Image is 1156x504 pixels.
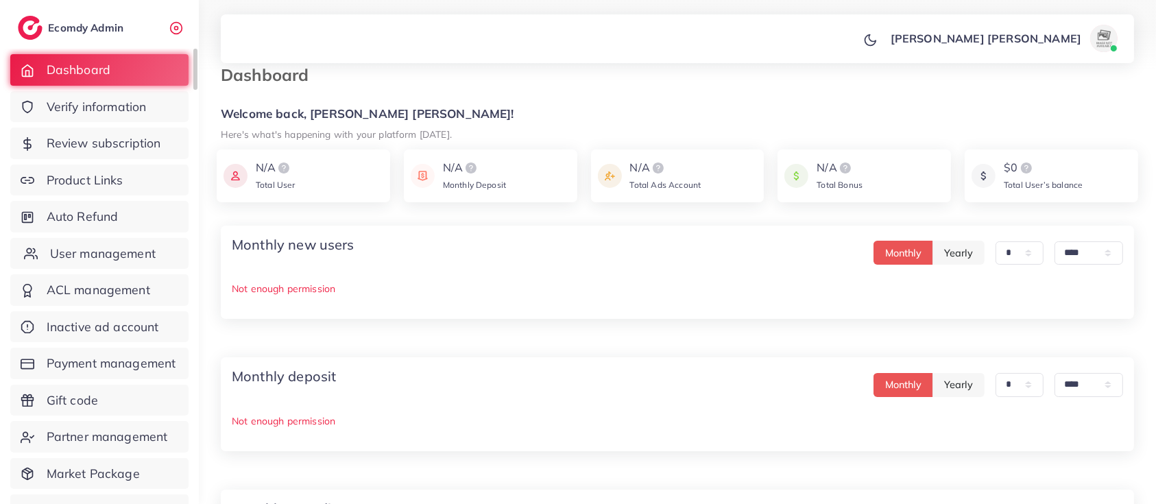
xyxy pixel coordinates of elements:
button: Monthly [874,241,933,265]
img: icon payment [224,160,248,192]
span: Total Ads Account [630,180,701,190]
img: avatar [1090,25,1118,52]
a: Payment management [10,348,189,379]
button: Yearly [932,373,985,397]
div: N/A [443,160,506,176]
span: Total User’s balance [1004,180,1083,190]
img: icon payment [411,160,435,192]
img: logo [463,160,479,176]
img: logo [650,160,666,176]
img: icon payment [784,160,808,192]
h2: Ecomdy Admin [48,21,127,34]
img: logo [18,16,43,40]
span: Verify information [47,98,147,116]
a: Auto Refund [10,201,189,232]
a: Partner management [10,421,189,453]
a: User management [10,238,189,269]
div: $0 [1004,160,1083,176]
img: logo [1018,160,1035,176]
a: Gift code [10,385,189,416]
span: Inactive ad account [47,318,159,336]
a: [PERSON_NAME] [PERSON_NAME]avatar [883,25,1123,52]
span: Total Bonus [817,180,863,190]
img: logo [276,160,292,176]
span: Auto Refund [47,208,119,226]
div: N/A [630,160,701,176]
h4: Monthly new users [232,237,354,253]
span: Dashboard [47,61,110,79]
span: User management [50,245,156,263]
h3: Dashboard [221,65,320,85]
h5: Welcome back, [PERSON_NAME] [PERSON_NAME]! [221,107,1134,121]
button: Yearly [932,241,985,265]
a: logoEcomdy Admin [18,16,127,40]
p: [PERSON_NAME] [PERSON_NAME] [891,30,1081,47]
div: N/A [817,160,863,176]
div: N/A [256,160,296,176]
img: icon payment [972,160,996,192]
span: ACL management [47,281,150,299]
img: logo [837,160,854,176]
p: Not enough permission [232,280,1123,297]
span: Product Links [47,171,123,189]
small: Here's what's happening with your platform [DATE]. [221,128,452,140]
span: Review subscription [47,134,161,152]
a: Verify information [10,91,189,123]
p: Not enough permission [232,413,1123,429]
span: Gift code [47,392,98,409]
span: Market Package [47,465,140,483]
a: Review subscription [10,128,189,159]
span: Total User [256,180,296,190]
img: icon payment [598,160,622,192]
a: Market Package [10,458,189,490]
a: Inactive ad account [10,311,189,343]
a: Dashboard [10,54,189,86]
span: Partner management [47,428,168,446]
span: Payment management [47,355,176,372]
a: ACL management [10,274,189,306]
h4: Monthly deposit [232,368,336,385]
a: Product Links [10,165,189,196]
span: Monthly Deposit [443,180,506,190]
button: Monthly [874,373,933,397]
